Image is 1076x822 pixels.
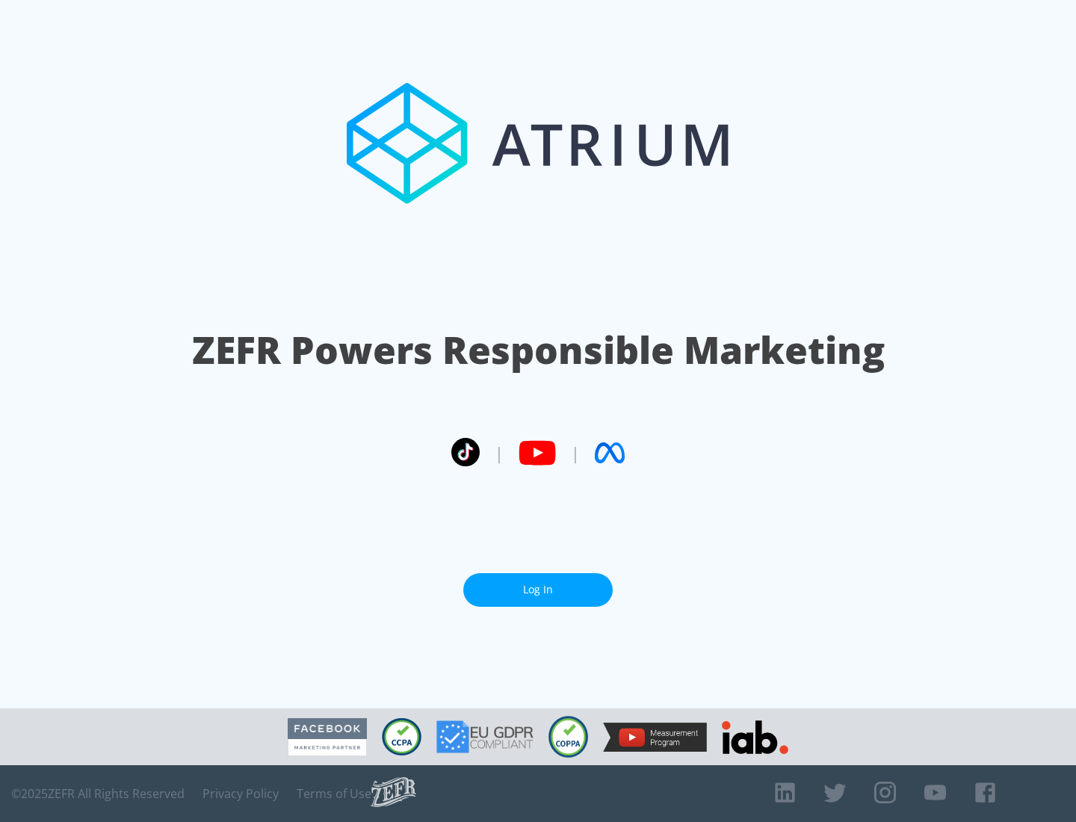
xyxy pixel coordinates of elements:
span: | [571,442,580,464]
img: IAB [722,720,788,754]
span: | [495,442,504,464]
a: Terms of Use [297,786,371,801]
img: YouTube Measurement Program [603,723,707,752]
a: Privacy Policy [202,786,279,801]
img: Facebook Marketing Partner [288,718,367,756]
img: COPPA Compliant [548,716,588,758]
img: GDPR Compliant [436,720,534,753]
img: CCPA Compliant [382,718,421,755]
a: Log In [463,573,613,607]
h1: ZEFR Powers Responsible Marketing [192,324,885,376]
span: © 2025 ZEFR All Rights Reserved [11,786,185,801]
